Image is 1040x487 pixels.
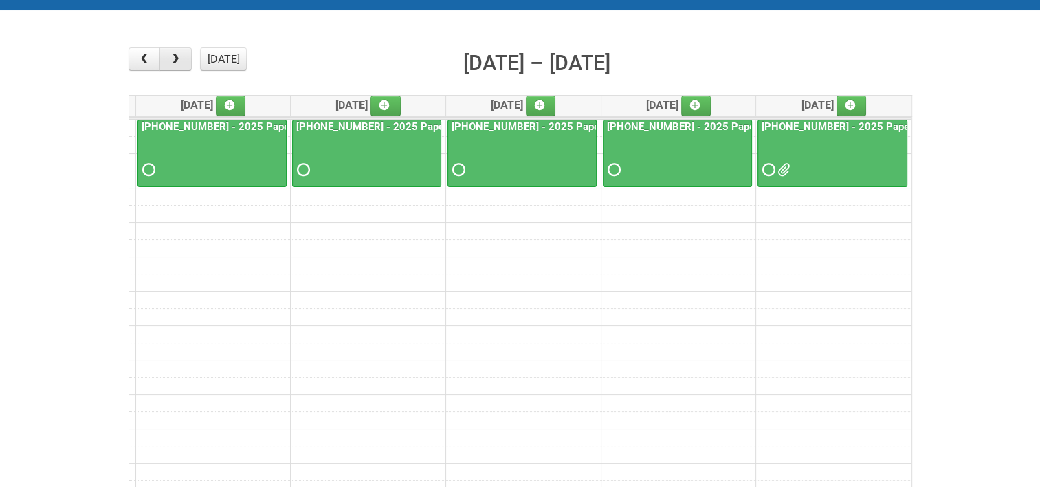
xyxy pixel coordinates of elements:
span: Requested [608,165,617,175]
span: Requested [452,165,462,175]
span: MDN 25-054624-01.xlsx [777,165,787,175]
span: [DATE] [181,98,246,111]
span: [DATE] [491,98,556,111]
a: Add an event [681,96,711,116]
span: Requested [762,165,772,175]
span: [DATE] [646,98,711,111]
span: [DATE] [801,98,867,111]
h2: [DATE] – [DATE] [463,47,610,79]
button: [DATE] [200,47,247,71]
span: Requested [297,165,307,175]
a: [PHONE_NUMBER] - 2025 Paper Towel Landscape - Packing Day [292,120,441,188]
span: [DATE] [335,98,401,111]
a: Add an event [526,96,556,116]
a: [PHONE_NUMBER] - 2025 Paper Towel Landscape - Mailing Day [604,120,907,133]
a: [PHONE_NUMBER] - 2025 Paper Towel Landscape - Packing Day [449,120,755,133]
a: Add an event [216,96,246,116]
a: [PHONE_NUMBER] - 2025 Paper Towel Landscape - Packing Day [447,120,597,188]
a: [PHONE_NUMBER] - 2025 Paper Towel Landscape - Packing Day [137,120,287,188]
a: [PHONE_NUMBER] - 2025 Paper Towel Landscape - Mailing Day [603,120,752,188]
a: Add an event [370,96,401,116]
a: [PHONE_NUMBER] - 2025 Paper Towel Landscape - Mailing Day [757,120,907,188]
a: [PHONE_NUMBER] - 2025 Paper Towel Landscape - Packing Day [294,120,599,133]
a: Add an event [837,96,867,116]
span: Requested [142,165,152,175]
a: [PHONE_NUMBER] - 2025 Paper Towel Landscape - Packing Day [139,120,445,133]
